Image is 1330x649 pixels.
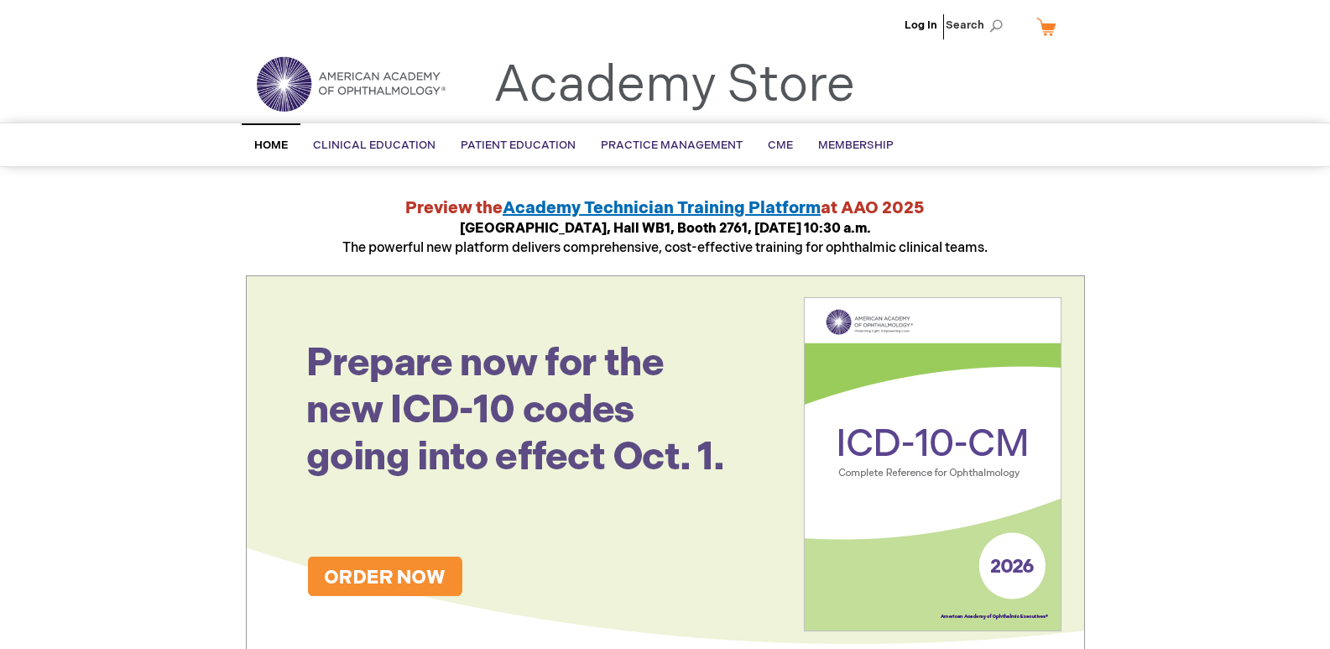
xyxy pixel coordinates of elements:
[601,139,743,152] span: Practice Management
[493,55,855,116] a: Academy Store
[946,8,1009,42] span: Search
[405,198,925,218] strong: Preview the at AAO 2025
[818,139,894,152] span: Membership
[254,139,288,152] span: Home
[768,139,793,152] span: CME
[503,198,821,218] a: Academy Technician Training Platform
[342,221,988,256] span: The powerful new platform delivers comprehensive, cost-effective training for ophthalmic clinical...
[461,139,576,152] span: Patient Education
[313,139,436,152] span: Clinical Education
[905,18,937,32] a: Log In
[460,221,871,237] strong: [GEOGRAPHIC_DATA], Hall WB1, Booth 2761, [DATE] 10:30 a.m.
